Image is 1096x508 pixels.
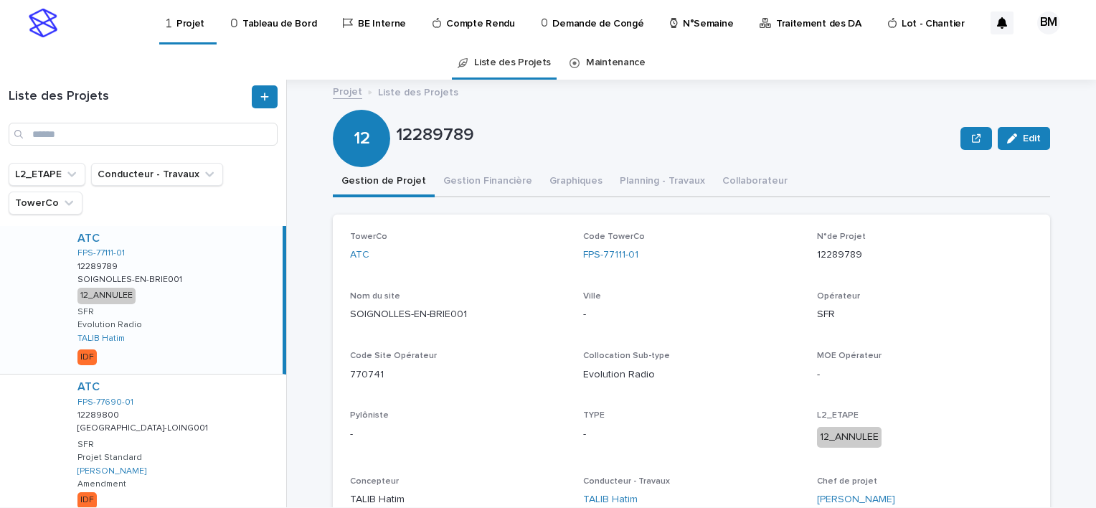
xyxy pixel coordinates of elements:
a: [PERSON_NAME] [817,492,895,507]
p: SOIGNOLLES-EN-BRIE001 [350,307,566,322]
span: TowerCo [350,232,387,241]
p: 12289789 [817,248,1033,263]
p: Evolution Radio [583,367,799,382]
p: SFR [77,307,94,317]
button: Gestion de Projet [333,167,435,197]
a: ATC [350,248,369,263]
p: Projet Standard [77,453,142,463]
p: TALIB Hatim [350,492,566,507]
button: Edit [998,127,1050,150]
p: 770741 [350,367,566,382]
button: Planning - Travaux [611,167,714,197]
a: TALIB Hatim [583,492,638,507]
a: FPS-77111-01 [583,248,638,263]
span: Concepteur [350,477,399,486]
a: ATC [77,380,100,394]
button: L2_ETAPE [9,163,85,186]
p: - [583,427,799,442]
span: Ville [583,292,601,301]
div: IDF [77,492,97,508]
span: Code Site Opérateur [350,352,437,360]
p: 12289800 [77,408,122,420]
a: Projet [333,83,362,99]
a: ATC [77,232,100,245]
button: Gestion Financière [435,167,541,197]
span: Edit [1023,133,1041,144]
span: Opérateur [817,292,860,301]
a: TALIB Hatim [77,334,125,344]
a: FPS-77111-01 [77,248,125,258]
p: SOIGNOLLES-EN-BRIE001 [77,272,185,285]
a: Maintenance [586,46,646,80]
p: - [583,307,799,322]
img: stacker-logo-s-only.png [29,9,57,37]
span: Nom du site [350,292,400,301]
span: Chef de projet [817,477,877,486]
p: - [817,367,1033,382]
button: Conducteur - Travaux [91,163,223,186]
p: 12289789 [77,259,121,272]
p: Amendment [77,479,126,489]
span: MOE Opérateur [817,352,882,360]
a: [PERSON_NAME] [77,466,146,476]
div: 12 [333,70,390,149]
p: [GEOGRAPHIC_DATA]-LOING001 [77,420,211,433]
p: 12289789 [396,125,955,146]
div: IDF [77,349,97,365]
span: L2_ETAPE [817,411,859,420]
span: TYPE [583,411,605,420]
p: SFR [817,307,1033,322]
a: FPS-77690-01 [77,398,133,408]
div: 12_ANNULEE [77,288,136,304]
button: Collaborateur [714,167,796,197]
span: Conducteur - Travaux [583,477,670,486]
p: - [350,427,566,442]
h1: Liste des Projets [9,89,249,105]
span: Code TowerCo [583,232,645,241]
span: Collocation Sub-type [583,352,670,360]
a: Liste des Projets [474,46,551,80]
input: Search [9,123,278,146]
button: TowerCo [9,192,82,215]
p: SFR [77,440,94,450]
span: N°de Projet [817,232,866,241]
p: Liste des Projets [378,83,458,99]
p: Evolution Radio [77,320,142,330]
button: Graphiques [541,167,611,197]
span: Pylôniste [350,411,389,420]
div: 12_ANNULEE [817,427,882,448]
div: BM [1037,11,1060,34]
